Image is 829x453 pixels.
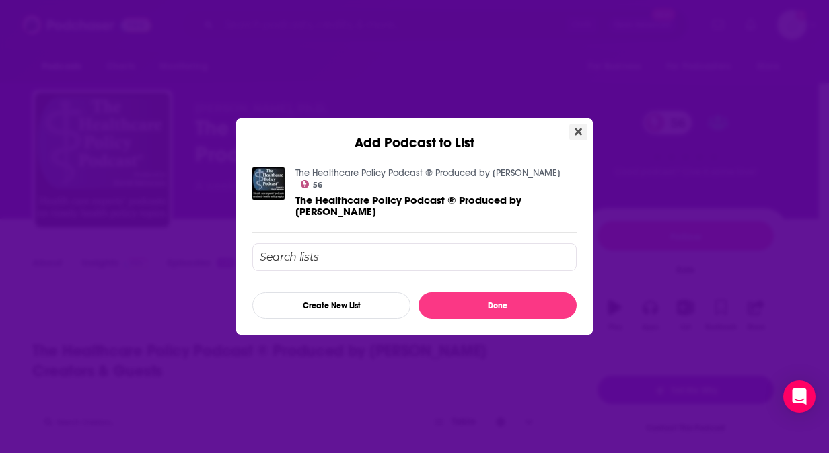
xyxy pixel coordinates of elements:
img: The Healthcare Policy Podcast ® Produced by David Introcaso [252,167,285,200]
button: Done [419,292,577,319]
div: Add Podcast To List [252,243,577,319]
div: Open Intercom Messenger [783,380,816,413]
a: The Healthcare Policy Podcast ® Produced by David Introcaso [295,167,561,179]
a: The Healthcare Policy Podcast ® Produced by David Introcaso [295,194,577,217]
div: Add Podcast to List [236,118,593,151]
input: Search lists [252,243,577,271]
button: Close [569,124,587,140]
span: 56 [313,182,322,188]
span: The Healthcare Policy Podcast ® Produced by [PERSON_NAME] [295,194,521,218]
button: Create New List [252,292,410,319]
a: 56 [301,180,322,188]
